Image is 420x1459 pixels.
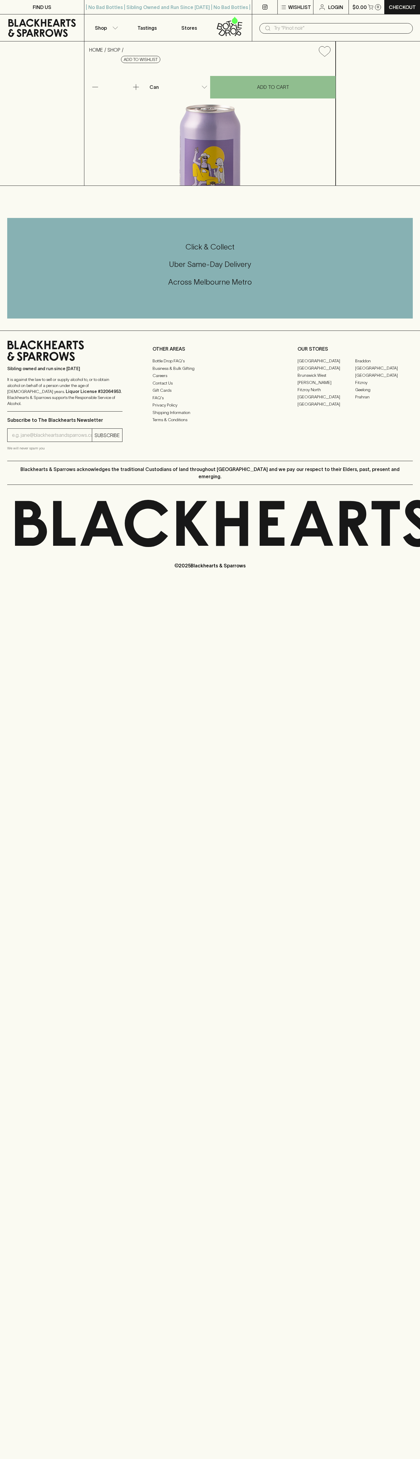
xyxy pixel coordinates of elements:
[107,47,120,53] a: SHOP
[153,416,268,424] a: Terms & Conditions
[12,430,92,440] input: e.g. jane@blackheartsandsparrows.com.au
[298,400,355,408] a: [GEOGRAPHIC_DATA]
[298,372,355,379] a: Brunswick West
[7,445,122,451] p: We will never spam you
[12,466,408,480] p: Blackhearts & Sparrows acknowledges the traditional Custodians of land throughout [GEOGRAPHIC_DAT...
[352,4,367,11] p: $0.00
[153,402,268,409] a: Privacy Policy
[121,56,160,63] button: Add to wishlist
[153,394,268,401] a: FAQ's
[126,14,168,41] a: Tastings
[298,386,355,393] a: Fitzroy North
[355,379,413,386] a: Fitzroy
[298,357,355,364] a: [GEOGRAPHIC_DATA]
[298,345,413,352] p: OUR STORES
[89,47,103,53] a: HOME
[7,376,122,406] p: It is against the law to sell or supply alcohol to, or to obtain alcohol on behalf of a person un...
[153,387,268,394] a: Gift Cards
[7,259,413,269] h5: Uber Same-Day Delivery
[355,357,413,364] a: Braddon
[153,409,268,416] a: Shipping Information
[66,389,121,394] strong: Liquor License #32064953
[7,416,122,424] p: Subscribe to The Blackhearts Newsletter
[355,393,413,400] a: Prahran
[181,24,197,32] p: Stores
[153,358,268,365] a: Bottle Drop FAQ's
[7,242,413,252] h5: Click & Collect
[7,277,413,287] h5: Across Melbourne Metro
[150,83,159,91] p: Can
[153,345,268,352] p: OTHER AREAS
[377,5,379,9] p: 0
[95,432,120,439] p: SUBSCRIBE
[389,4,416,11] p: Checkout
[355,386,413,393] a: Geelong
[328,4,343,11] p: Login
[288,4,311,11] p: Wishlist
[210,76,336,98] button: ADD TO CART
[147,81,210,93] div: Can
[316,44,333,59] button: Add to wishlist
[298,379,355,386] a: [PERSON_NAME]
[33,4,51,11] p: FIND US
[153,379,268,387] a: Contact Us
[153,372,268,379] a: Careers
[95,24,107,32] p: Shop
[257,83,289,91] p: ADD TO CART
[168,14,210,41] a: Stores
[298,393,355,400] a: [GEOGRAPHIC_DATA]
[92,429,122,442] button: SUBSCRIBE
[84,62,335,186] img: 32305.png
[7,366,122,372] p: Sibling owned and run since [DATE]
[7,218,413,319] div: Call to action block
[355,372,413,379] a: [GEOGRAPHIC_DATA]
[274,23,408,33] input: Try "Pinot noir"
[137,24,157,32] p: Tastings
[298,364,355,372] a: [GEOGRAPHIC_DATA]
[153,365,268,372] a: Business & Bulk Gifting
[84,14,126,41] button: Shop
[355,364,413,372] a: [GEOGRAPHIC_DATA]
